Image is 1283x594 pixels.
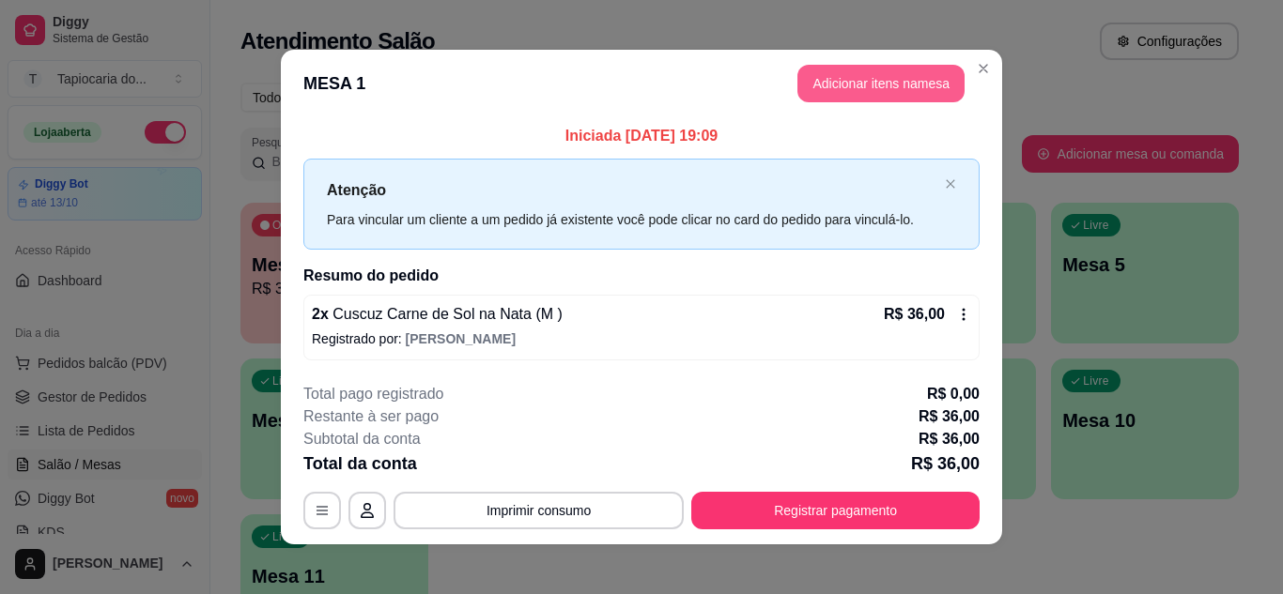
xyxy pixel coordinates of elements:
header: MESA 1 [281,50,1002,117]
p: Iniciada [DATE] 19:09 [303,125,980,147]
button: Adicionar itens namesa [797,65,965,102]
p: Restante à ser pago [303,405,439,428]
p: R$ 0,00 [927,383,980,405]
p: Registrado por: [312,329,971,348]
p: R$ 36,00 [884,303,945,326]
p: R$ 36,00 [911,450,980,477]
p: Total pago registrado [303,383,443,405]
p: Total da conta [303,450,417,477]
span: [PERSON_NAME] [406,331,516,346]
button: close [945,178,956,190]
button: Imprimir consumo [394,492,684,529]
span: Cuscuz Carne de Sol na Nata (M ) [329,306,563,322]
p: 2 x [312,303,563,326]
div: Para vincular um cliente a um pedido já existente você pode clicar no card do pedido para vinculá... [327,209,937,230]
span: close [945,178,956,190]
p: R$ 36,00 [919,428,980,450]
h2: Resumo do pedido [303,265,980,287]
p: R$ 36,00 [919,405,980,428]
p: Atenção [327,178,937,202]
button: Registrar pagamento [691,492,980,529]
p: Subtotal da conta [303,428,421,450]
button: Close [968,53,998,84]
